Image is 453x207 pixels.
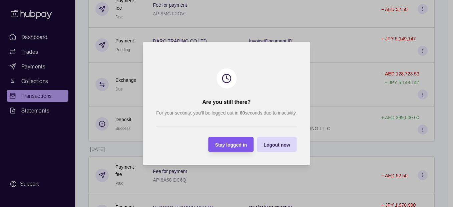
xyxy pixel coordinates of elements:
[156,109,297,117] p: For your security, you’ll be logged out in seconds due to inactivity.
[202,98,251,106] h2: Are you still there?
[240,110,245,116] strong: 60
[208,137,254,152] button: Stay logged in
[264,142,290,148] span: Logout now
[215,142,247,148] span: Stay logged in
[257,137,297,152] button: Logout now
